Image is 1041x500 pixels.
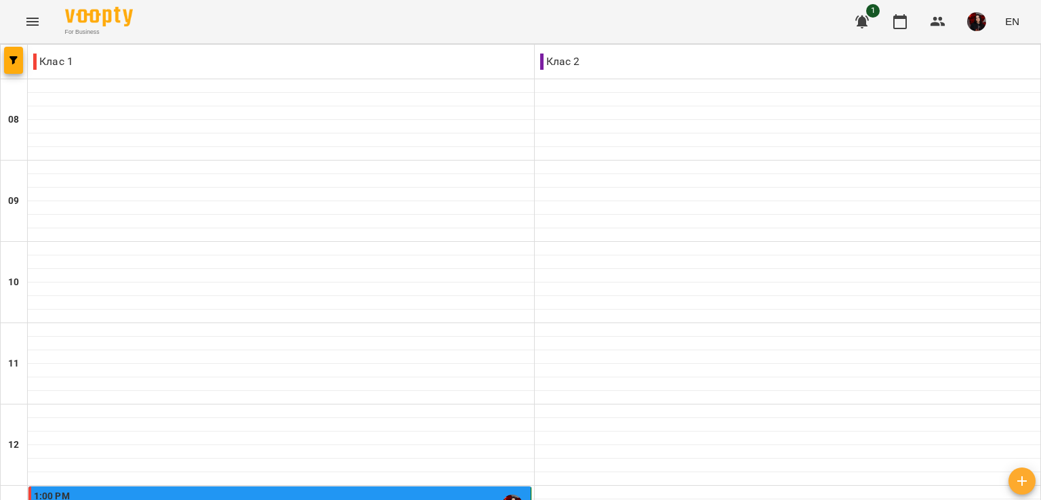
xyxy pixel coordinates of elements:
[967,12,986,31] img: 11eefa85f2c1bcf485bdfce11c545767.jpg
[8,275,19,290] h6: 10
[8,112,19,127] h6: 08
[8,438,19,453] h6: 12
[8,356,19,371] h6: 11
[1008,467,1036,495] button: Add lesson
[8,194,19,209] h6: 09
[65,7,133,26] img: Voopty Logo
[866,4,880,18] span: 1
[540,54,580,70] p: Клас 2
[1000,9,1025,34] button: EN
[16,5,49,38] button: Menu
[65,28,133,37] span: For Business
[1005,14,1019,28] span: EN
[33,54,73,70] p: Клас 1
